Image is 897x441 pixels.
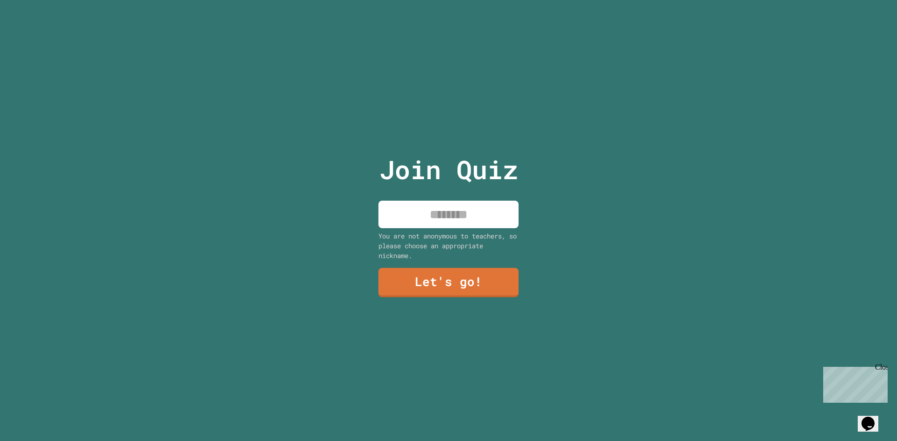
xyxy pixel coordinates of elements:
[4,4,64,59] div: Chat with us now!Close
[378,268,519,297] a: Let's go!
[858,404,888,432] iframe: chat widget
[819,363,888,403] iframe: chat widget
[379,150,518,189] p: Join Quiz
[378,231,519,260] div: You are not anonymous to teachers, so please choose an appropriate nickname.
